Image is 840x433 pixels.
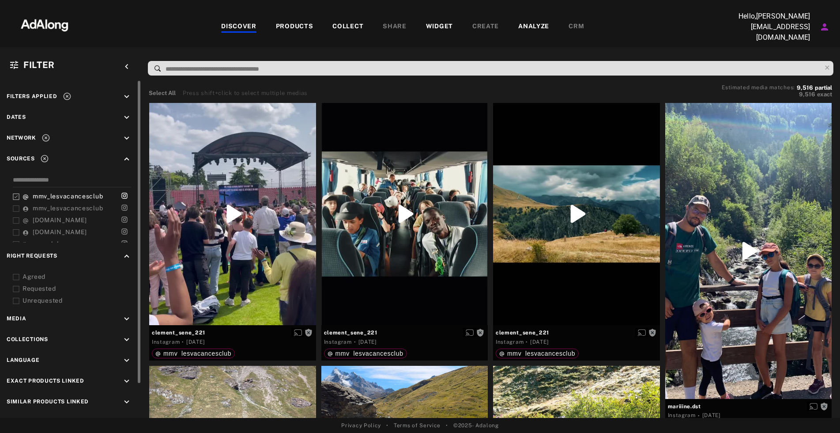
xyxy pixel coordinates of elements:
div: ANALYZE [518,22,549,32]
span: Right Requests [7,253,57,259]
time: 2025-08-31T23:46:20.000Z [702,412,721,418]
span: Filters applied [7,93,57,99]
span: mmvclub [33,240,61,247]
div: DISCOVER [221,22,256,32]
div: Requested [23,284,135,293]
div: Instagram [324,338,352,346]
span: Language [7,357,40,363]
i: keyboard_arrow_down [122,356,132,365]
div: Widget de chat [796,391,840,433]
i: keyboard_arrow_down [122,113,132,122]
span: Dates [7,114,26,120]
div: mmv_lesvacancesclub [155,350,231,357]
time: 2025-09-01T17:35:35.000Z [186,339,205,345]
i: keyboard_arrow_down [122,92,132,102]
button: Select All [149,89,176,98]
span: Rights not requested [305,329,313,335]
div: Instagram [496,338,524,346]
time: 2025-09-01T17:35:35.000Z [358,339,377,345]
button: Enable diffusion on this media [291,328,305,337]
div: Instagram [668,411,696,419]
span: [DOMAIN_NAME] [33,216,87,224]
span: Rights not requested [648,329,656,335]
span: Exact Products Linked [7,378,84,384]
i: keyboard_arrow_up [122,154,132,164]
span: mmv_lesvacancesclub [33,193,103,200]
span: mmv_lesvacancesclub [507,350,575,357]
span: · [526,338,528,346]
span: Rights not requested [476,329,484,335]
span: Filter [23,60,55,70]
button: Enable diffusion on this media [463,328,476,337]
i: keyboard_arrow_up [122,251,132,261]
div: SHARE [383,22,407,32]
button: 9,516exact [722,90,832,99]
span: © 2025 - Adalong [453,422,499,429]
p: Hello, [PERSON_NAME][EMAIL_ADDRESS][DOMAIN_NAME] [722,11,810,43]
span: clement_sene_221 [152,329,313,337]
span: Collections [7,336,48,342]
i: keyboard_arrow_down [122,133,132,143]
span: 9,516 [799,91,815,98]
span: Estimated media matches: [722,84,795,91]
span: Similar Products Linked [7,399,89,405]
span: clement_sene_221 [496,329,657,337]
a: Privacy Policy [341,422,381,429]
span: · [354,338,356,346]
button: 9,516partial [797,86,832,90]
div: WIDGET [426,22,453,32]
span: · [698,412,700,419]
div: CREATE [472,22,499,32]
span: [DOMAIN_NAME] [33,228,87,235]
div: mmv_lesvacancesclub [328,350,403,357]
div: COLLECT [332,22,363,32]
i: keyboard_arrow_down [122,335,132,345]
span: mmv_lesvacancesclub [335,350,403,357]
i: keyboard_arrow_down [122,314,132,324]
i: keyboard_arrow_down [122,376,132,386]
img: 63233d7d88ed69de3c212112c67096b6.png [6,11,83,38]
iframe: Chat Widget [796,391,840,433]
div: Agreed [23,272,135,281]
a: Terms of Service [394,422,441,429]
span: Media [7,315,26,322]
span: Sources [7,156,35,162]
i: keyboard_arrow_down [122,397,132,407]
div: CRM [569,22,584,32]
span: clement_sene_221 [324,329,486,337]
button: Enable diffusion on this media [635,328,648,337]
div: Unrequested [23,296,135,305]
span: 9,516 [797,84,813,91]
span: mariiine.dst [668,403,829,410]
span: mmv_lesvacancesclub [163,350,231,357]
span: • [386,422,388,429]
div: Press shift+click to select multiple medias [183,89,308,98]
div: PRODUCTS [276,22,313,32]
i: keyboard_arrow_left [122,62,132,72]
span: • [446,422,448,429]
div: mmv_lesvacancesclub [499,350,575,357]
span: mmv_lesvacancesclub [33,205,103,212]
span: · [182,338,184,346]
time: 2025-09-01T17:35:35.000Z [530,339,549,345]
button: Account settings [817,19,832,34]
div: Instagram [152,338,180,346]
span: Network [7,135,36,141]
